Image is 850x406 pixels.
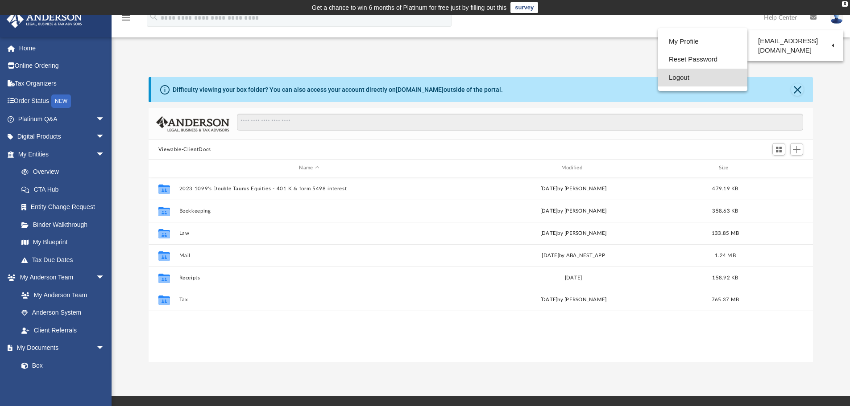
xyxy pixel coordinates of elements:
a: Platinum Q&Aarrow_drop_down [6,110,118,128]
input: Search files and folders [237,114,803,131]
div: close [842,1,848,7]
a: Client Referrals [12,321,114,339]
button: Switch to Grid View [772,143,786,156]
a: Meeting Minutes [12,374,114,392]
a: My Documentsarrow_drop_down [6,339,114,357]
div: NEW [51,94,71,108]
button: Mail [179,253,439,258]
a: [DOMAIN_NAME] [396,86,444,93]
div: Get a chance to win 6 months of Platinum for free just by filling out this [312,2,507,13]
div: [DATE] by [PERSON_NAME] [443,207,703,215]
div: Modified [443,164,704,172]
span: arrow_drop_down [96,339,114,357]
span: arrow_drop_down [96,128,114,146]
button: Law [179,230,439,236]
a: Reset Password [658,50,747,69]
div: grid [149,177,813,362]
a: Tax Due Dates [12,251,118,269]
a: Order StatusNEW [6,92,118,111]
a: My Profile [658,33,747,51]
a: Entity Change Request [12,198,118,216]
button: Tax [179,297,439,303]
a: My Anderson Teamarrow_drop_down [6,269,114,287]
span: arrow_drop_down [96,110,114,128]
a: Tax Organizers [6,74,118,92]
button: Receipts [179,275,439,281]
span: 765.37 MB [712,297,739,302]
div: id [153,164,175,172]
div: [DATE] by [PERSON_NAME] [443,229,703,237]
div: [DATE] by [PERSON_NAME] [443,185,703,193]
a: My Blueprint [12,234,114,251]
img: User Pic [830,11,843,24]
button: 2023 1099's Double Taurus Equities - 401 K & form 5498 interest [179,186,439,192]
a: menu [120,17,131,23]
div: [DATE] by ABA_NEST_APP [443,251,703,259]
a: Home [6,39,118,57]
div: [DATE] by [PERSON_NAME] [443,296,703,304]
div: [DATE] [443,274,703,282]
span: 158.92 KB [712,275,738,280]
a: Box [12,357,109,374]
a: Digital Productsarrow_drop_down [6,128,118,146]
i: search [149,12,159,22]
a: CTA Hub [12,180,118,198]
a: Overview [12,163,118,181]
a: [EMAIL_ADDRESS][DOMAIN_NAME] [747,33,843,59]
div: Name [178,164,439,172]
a: My Entitiesarrow_drop_down [6,145,118,163]
span: 479.19 KB [712,186,738,191]
span: 358.63 KB [712,208,738,213]
span: 1.24 MB [715,253,736,258]
button: Bookkeeping [179,208,439,214]
span: arrow_drop_down [96,269,114,287]
div: Size [707,164,743,172]
a: Online Ordering [6,57,118,75]
button: Viewable-ClientDocs [158,146,211,154]
i: menu [120,12,131,23]
button: Close [791,83,804,96]
div: id [747,164,809,172]
span: arrow_drop_down [96,145,114,164]
span: 133.85 MB [712,230,739,235]
a: My Anderson Team [12,286,109,304]
img: Anderson Advisors Platinum Portal [4,11,85,28]
a: Anderson System [12,304,114,322]
a: survey [510,2,538,13]
button: Add [790,143,804,156]
a: Binder Walkthrough [12,216,118,234]
a: Logout [658,69,747,87]
div: Difficulty viewing your box folder? You can also access your account directly on outside of the p... [173,85,503,94]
